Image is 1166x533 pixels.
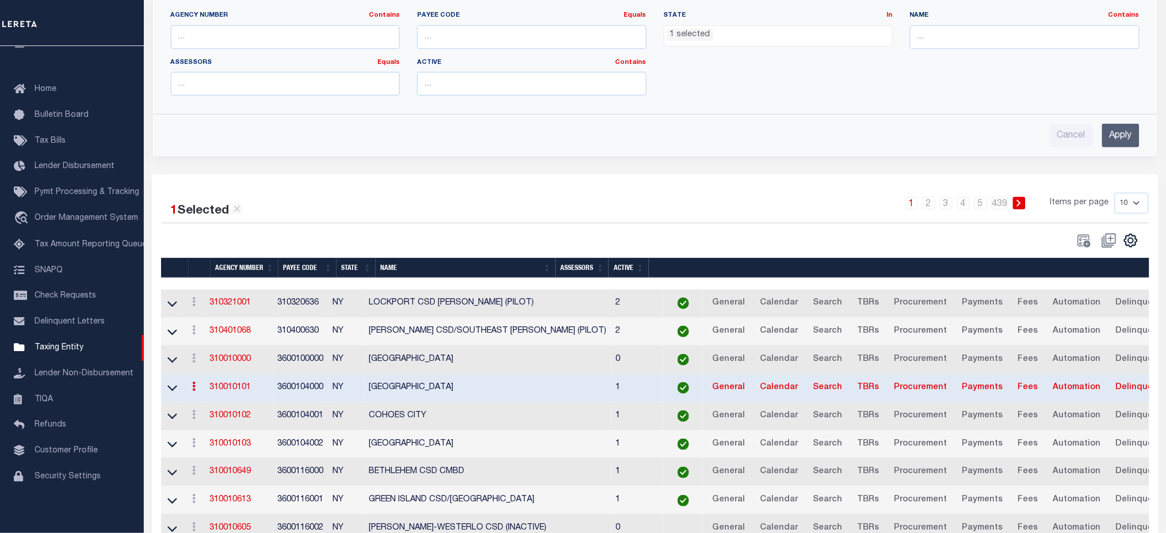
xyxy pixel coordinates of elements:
td: 310400630 [273,318,328,346]
td: 3600100000 [273,346,328,374]
a: Equals [624,12,647,18]
td: 3600104000 [273,374,328,402]
a: General [708,351,751,369]
input: ... [417,25,647,49]
span: Security Settings [35,473,101,481]
td: COHOES CITY [365,402,611,431]
a: Payments [957,435,1008,454]
input: Cancel [1050,124,1093,147]
a: General [708,322,751,341]
a: Automation [1048,379,1106,397]
span: Home [35,85,56,93]
td: 3600104002 [273,431,328,459]
th: Active: activate to sort column ascending [609,258,648,278]
span: Tax Bills [35,137,66,145]
td: [PERSON_NAME] CSD/SOUTHEAST [PERSON_NAME] (PILOT) [365,318,611,346]
td: 310320636 [273,290,328,318]
a: 310010101 [210,383,251,391]
td: NY [328,402,365,431]
span: Order Management System [35,214,138,222]
a: 439 [992,197,1008,210]
img: check-icon-green.svg [678,495,689,507]
a: Payments [957,351,1008,369]
th: Agency Number: activate to sort column ascending [211,258,278,278]
a: Automation [1048,322,1106,341]
a: 310010649 [210,467,251,475]
a: 310010102 [210,412,251,420]
span: Pymt Processing & Tracking [35,188,139,196]
a: Payments [957,407,1008,425]
label: Agency Number [171,11,400,21]
a: Procurement [889,407,953,425]
a: Payments [957,491,1008,509]
a: Search [808,407,848,425]
a: Equals [377,59,400,66]
label: State [664,11,893,21]
a: Search [808,491,848,509]
a: Calendar [755,294,804,313]
a: General [708,407,751,425]
label: Payee Code [417,11,647,21]
a: Automation [1048,407,1106,425]
th: Name: activate to sort column ascending [376,258,556,278]
a: Search [808,463,848,481]
span: TIQA [35,395,53,403]
td: 1 [611,458,664,486]
a: 310010613 [210,496,251,504]
a: Search [808,322,848,341]
a: 1 [905,197,918,210]
td: 2 [611,290,664,318]
a: Automation [1048,435,1106,454]
th: State: activate to sort column ascending [337,258,376,278]
a: 4 [957,197,970,210]
td: 1 [611,486,664,515]
input: ... [171,25,400,49]
a: General [708,294,751,313]
label: Active [417,58,647,68]
a: Automation [1048,351,1106,369]
td: [GEOGRAPHIC_DATA] [365,431,611,459]
a: 2 [923,197,935,210]
a: General [708,491,751,509]
a: Calendar [755,407,804,425]
img: check-icon-green.svg [678,410,689,422]
a: TBRs [852,322,885,341]
a: Procurement [889,463,953,481]
a: Payments [957,463,1008,481]
a: Procurement [889,294,953,313]
a: TBRs [852,491,885,509]
a: 310401068 [210,327,251,335]
a: Calendar [755,435,804,454]
th: Payee Code: activate to sort column ascending [278,258,337,278]
span: Check Requests [35,292,96,300]
span: SNAPQ [35,266,63,274]
a: Payments [957,294,1008,313]
td: NY [328,374,365,402]
a: Calendar [755,379,804,397]
a: Contains [616,59,647,66]
a: Automation [1048,294,1106,313]
td: NY [328,290,365,318]
td: GREEN ISLAND CSD/[GEOGRAPHIC_DATA] [365,486,611,515]
img: check-icon-green.svg [678,298,689,309]
a: Fees [1013,294,1043,313]
td: 2 [611,318,664,346]
input: ... [171,72,400,96]
td: NY [328,318,365,346]
a: 310010000 [210,355,251,363]
a: Search [808,351,848,369]
a: Search [808,435,848,454]
td: 1 [611,402,664,431]
a: TBRs [852,407,885,425]
a: Procurement [889,435,953,454]
td: 1 [611,431,664,459]
label: Name [910,11,1140,21]
td: NY [328,458,365,486]
a: Search [808,294,848,313]
td: NY [328,431,365,459]
a: Calendar [755,463,804,481]
a: Fees [1013,435,1043,454]
a: 310321001 [210,299,251,307]
a: Procurement [889,351,953,369]
a: Procurement [889,322,953,341]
